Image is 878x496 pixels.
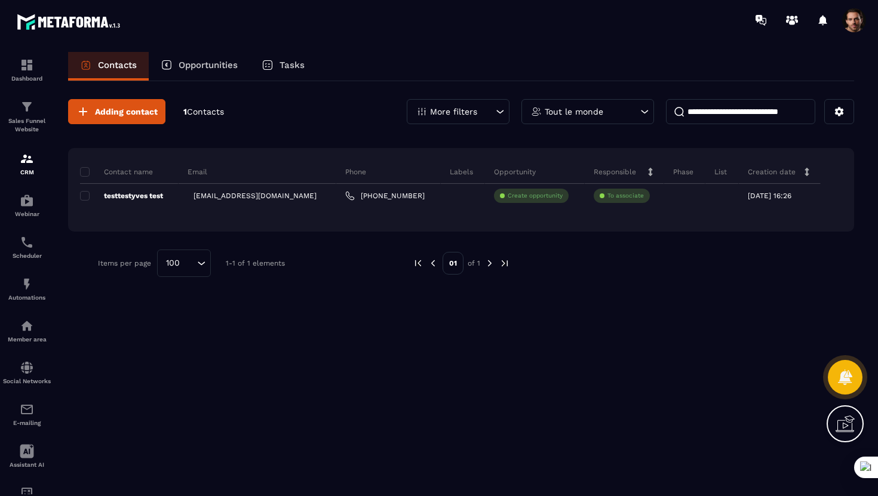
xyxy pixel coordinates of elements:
p: 1-1 of 1 elements [226,259,285,267]
button: Adding contact [68,99,165,124]
img: next [484,258,495,269]
a: emailemailE-mailing [3,393,51,435]
a: automationsautomationsWebinar [3,184,51,226]
a: schedulerschedulerScheduler [3,226,51,268]
p: Member area [3,336,51,343]
img: prev [428,258,438,269]
img: automations [20,193,34,208]
p: 1 [183,106,224,118]
p: Responsible [594,167,636,177]
img: formation [20,152,34,166]
input: Search for option [184,257,194,270]
img: email [20,402,34,417]
img: automations [20,277,34,291]
p: Creation date [748,167,796,177]
p: Opportunity [494,167,536,177]
a: [PHONE_NUMBER] [345,191,425,201]
a: social-networksocial-networkSocial Networks [3,352,51,393]
p: Contacts [98,60,137,70]
a: Contacts [68,52,149,81]
p: Tout le monde [545,107,603,116]
a: Assistant AI [3,435,51,477]
img: prev [413,258,423,269]
p: Labels [450,167,473,177]
img: logo [17,11,124,33]
p: Webinar [3,211,51,217]
p: More filters [430,107,477,116]
p: Automations [3,294,51,301]
p: [DATE] 16:26 [748,192,791,200]
a: formationformationCRM [3,143,51,184]
a: automationsautomationsMember area [3,310,51,352]
p: Opportunities [179,60,238,70]
p: Sales Funnel Website [3,117,51,134]
span: Contacts [187,107,224,116]
p: Contact name [80,167,153,177]
a: Tasks [250,52,317,81]
a: automationsautomationsAutomations [3,268,51,310]
a: Opportunities [149,52,250,81]
p: Social Networks [3,378,51,384]
p: List [714,167,727,177]
a: formationformationSales Funnel Website [3,91,51,143]
div: Search for option [157,249,211,277]
p: CRM [3,169,51,175]
span: Adding contact [95,106,158,118]
p: Phone [345,167,366,177]
img: next [499,258,510,269]
p: 01 [443,252,463,275]
a: formationformationDashboard [3,49,51,91]
p: Create opportunity [508,192,563,200]
p: Assistant AI [3,461,51,468]
p: Phase [673,167,693,177]
img: formation [20,100,34,114]
p: To associate [607,192,644,200]
img: formation [20,58,34,72]
p: Tasks [280,60,305,70]
p: Items per page [98,259,151,267]
img: automations [20,319,34,333]
p: testtestyves test [80,191,163,201]
p: of 1 [468,258,480,268]
p: Email [188,167,207,177]
p: Scheduler [3,252,51,259]
p: E-mailing [3,420,51,426]
img: social-network [20,361,34,375]
img: scheduler [20,235,34,249]
span: 100 [162,257,184,270]
p: Dashboard [3,75,51,82]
